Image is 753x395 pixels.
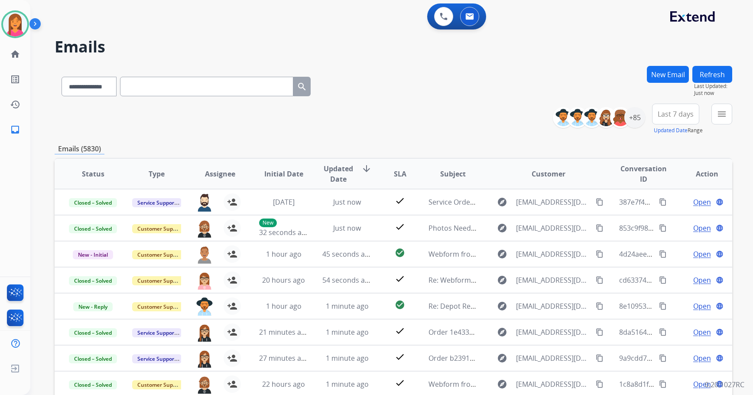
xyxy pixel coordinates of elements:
mat-icon: language [716,198,724,206]
span: Re: Depot Repair [428,301,484,311]
mat-icon: content_copy [596,224,604,232]
th: Action [669,159,732,189]
mat-icon: language [716,224,724,232]
img: agent-avatar [196,297,213,316]
img: agent-avatar [196,219,213,238]
span: 1 hour ago [266,301,302,311]
span: Open [693,301,711,311]
span: [EMAIL_ADDRESS][DOMAIN_NAME] [516,353,591,363]
mat-icon: person_add [227,301,237,311]
span: 21 minutes ago [259,327,309,337]
mat-icon: home [10,49,20,59]
span: Closed – Solved [69,276,117,285]
span: [EMAIL_ADDRESS][DOMAIN_NAME] [516,249,591,259]
img: agent-avatar [196,323,213,342]
img: avatar [3,12,27,36]
p: Emails (5830) [55,144,104,154]
p: New [259,219,277,227]
mat-icon: person_add [227,275,237,285]
mat-icon: explore [497,275,507,285]
mat-icon: language [716,354,724,362]
span: New - Initial [73,250,113,259]
mat-icon: check [395,326,405,336]
span: Closed – Solved [69,380,117,389]
span: 1c8a8d1f-aa6c-439d-b741-35d7896a77e1 [619,379,752,389]
span: 853c9f98-4e8f-4166-ac91-7969cddf0b09 [619,223,747,233]
span: Closed – Solved [69,354,117,363]
button: Refresh [692,66,732,83]
span: Service Support [132,328,182,337]
mat-icon: arrow_downward [361,163,372,174]
mat-icon: content_copy [659,198,667,206]
mat-icon: check [395,352,405,362]
span: Updated Date [322,163,354,184]
span: Open [693,197,711,207]
mat-icon: check [395,274,405,284]
mat-icon: check_circle [395,248,405,258]
span: Subject [440,169,466,179]
span: Last Updated: [694,83,732,90]
mat-icon: content_copy [596,250,604,258]
mat-icon: person_add [227,353,237,363]
mat-icon: explore [497,197,507,207]
mat-icon: explore [497,353,507,363]
mat-icon: content_copy [596,380,604,388]
span: 22 hours ago [262,379,305,389]
mat-icon: language [716,302,724,310]
span: 8e10953b-b815-4d4e-8eb4-ff34d9413165 [619,301,752,311]
span: Just now [333,197,361,207]
span: 1 minute ago [326,353,369,363]
span: Open [693,353,711,363]
span: [EMAIL_ADDRESS][DOMAIN_NAME] [516,223,591,233]
span: [EMAIL_ADDRESS][DOMAIN_NAME] [516,275,591,285]
span: Last 7 days [658,112,694,116]
span: 27 minutes ago [259,353,309,363]
h2: Emails [55,38,732,55]
span: [EMAIL_ADDRESS][DOMAIN_NAME] [516,301,591,311]
mat-icon: content_copy [596,354,604,362]
span: 32 seconds ago [259,228,310,237]
span: cd63374a-ddbb-4752-a6a9-f5fb92c67cca [619,275,750,285]
mat-icon: person_add [227,223,237,233]
mat-icon: content_copy [596,302,604,310]
span: Service Support [132,198,182,207]
mat-icon: explore [497,327,507,337]
button: New Email [647,66,689,83]
span: New - Reply [73,302,113,311]
span: 4d24aeed-90d8-41de-a556-ce788f5cab35 [619,249,752,259]
span: Closed – Solved [69,198,117,207]
mat-icon: person_add [227,197,237,207]
mat-icon: content_copy [659,276,667,284]
mat-icon: language [716,250,724,258]
mat-icon: inbox [10,124,20,135]
span: Conversation ID [619,163,669,184]
span: Open [693,327,711,337]
span: [EMAIL_ADDRESS][DOMAIN_NAME] [516,379,591,389]
span: Customer Support [132,276,188,285]
span: Assignee [205,169,235,179]
mat-icon: person_add [227,327,237,337]
span: 1 minute ago [326,379,369,389]
mat-icon: menu [717,109,727,119]
mat-icon: content_copy [659,354,667,362]
img: agent-avatar [196,271,213,290]
mat-icon: content_copy [659,224,667,232]
span: Range [654,127,703,134]
span: Customer Support [132,302,188,311]
span: Initial Date [264,169,303,179]
span: [EMAIL_ADDRESS][DOMAIN_NAME] [516,197,591,207]
span: Type [149,169,165,179]
span: 1 minute ago [326,327,369,337]
mat-icon: check [395,222,405,232]
span: 1 minute ago [326,301,369,311]
img: agent-avatar [196,193,213,212]
mat-icon: explore [497,223,507,233]
span: Customer Support [132,250,188,259]
span: Order b23919af-e15a-49b2-bb1c-000cfae8c44f [428,353,578,363]
span: Just now [694,90,732,97]
span: Customer Support [132,380,188,389]
span: 387e7f4d-87ef-4a09-85ce-d41217ea74a1 [619,197,750,207]
span: Photos Needed [428,223,479,233]
span: Order 1e433108-0cf3-494e-9798-a2c17edde31c [428,327,581,337]
p: 0.20.1027RC [705,379,744,390]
